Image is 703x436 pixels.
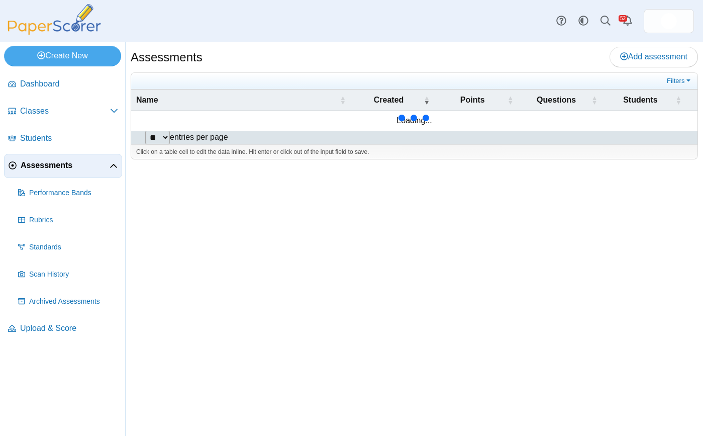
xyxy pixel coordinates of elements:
a: Classes [4,100,122,124]
td: Loading... [131,111,697,130]
a: Students [4,127,122,151]
span: Students : Activate to sort [675,90,681,111]
span: Students [623,96,657,104]
span: Standards [29,242,118,252]
span: Assessments [21,160,110,171]
span: Rubrics [29,215,118,225]
span: Created [374,96,404,104]
a: Upload & Score [4,317,122,341]
img: ps.cRz8zCdsP4LbcP2q [661,13,677,29]
a: Rubrics [14,208,122,232]
h1: Assessments [131,49,203,66]
span: Points : Activate to sort [507,90,513,111]
span: d&k prep prep [661,13,677,29]
a: Create New [4,46,121,66]
span: Created : Activate to remove sorting [424,90,430,111]
span: Questions [537,96,576,104]
label: entries per page [170,133,228,141]
a: PaperScorer [4,28,105,36]
span: Name : Activate to sort [340,90,346,111]
a: Performance Bands [14,181,122,205]
span: Performance Bands [29,188,118,198]
span: Questions : Activate to sort [591,90,597,111]
a: Dashboard [4,72,122,97]
span: Add assessment [620,52,687,61]
a: Alerts [617,10,639,32]
a: Assessments [4,154,122,178]
span: Points [460,96,485,104]
span: Dashboard [20,78,118,90]
span: Upload & Score [20,323,118,334]
a: Scan History [14,263,122,287]
img: PaperScorer [4,4,105,35]
span: Archived Assessments [29,297,118,307]
a: Add assessment [610,47,698,67]
a: Archived Assessments [14,290,122,314]
a: ps.cRz8zCdsP4LbcP2q [644,9,694,33]
span: Students [20,133,118,144]
a: Standards [14,235,122,259]
div: Click on a table cell to edit the data inline. Hit enter or click out of the input field to save. [131,144,697,159]
span: Classes [20,106,110,117]
span: Name [136,96,158,104]
a: Filters [664,76,695,86]
span: Scan History [29,270,118,280]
